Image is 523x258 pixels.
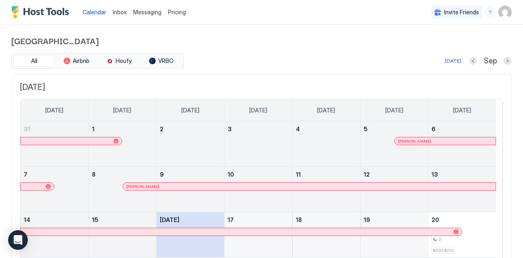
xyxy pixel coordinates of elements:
[228,171,234,178] span: 10
[116,57,132,65] span: Houfy
[398,139,431,144] span: [PERSON_NAME]
[98,55,139,67] button: Houfy
[444,9,479,16] span: Invite Friends
[89,212,156,227] a: September 15, 2025
[428,212,496,227] a: September 20, 2025
[11,53,184,69] div: tab-group
[428,167,496,182] a: September 13, 2025
[11,6,73,18] a: Host Tools Logo
[156,167,224,182] a: September 9, 2025
[24,171,27,178] span: 7
[126,184,159,189] span: [PERSON_NAME]
[156,212,224,258] td: September 16, 2025
[317,107,335,114] span: [DATE]
[292,212,360,258] td: September 18, 2025
[438,237,441,242] span: 2
[133,8,161,16] a: Messaging
[88,121,156,167] td: September 1, 2025
[428,212,496,258] td: September 20, 2025
[428,121,496,167] td: September 6, 2025
[224,212,292,258] td: September 17, 2025
[360,212,428,258] td: September 19, 2025
[31,57,37,65] span: All
[292,167,360,212] td: September 11, 2025
[445,99,479,121] a: Saturday
[485,7,495,17] div: menu
[296,126,300,132] span: 4
[8,230,28,250] div: Open Intercom Messenger
[293,212,360,227] a: September 18, 2025
[293,167,360,182] a: September 11, 2025
[469,57,477,65] button: Previous month
[20,167,88,212] td: September 7, 2025
[160,126,163,132] span: 2
[88,167,156,212] td: September 8, 2025
[20,167,88,182] a: September 7, 2025
[360,212,428,227] a: September 19, 2025
[126,184,492,189] div: [PERSON_NAME]
[433,248,454,253] span: $209-$215
[24,126,30,132] span: 31
[156,121,224,137] a: September 2, 2025
[20,121,88,167] td: August 31, 2025
[113,9,127,16] span: Inbox
[293,121,360,137] a: September 4, 2025
[89,121,156,137] a: September 1, 2025
[364,126,368,132] span: 5
[296,216,302,223] span: 18
[360,167,428,212] td: September 12, 2025
[73,57,89,65] span: Airbnb
[360,121,428,167] td: September 5, 2025
[249,107,267,114] span: [DATE]
[503,57,512,65] button: Next month
[309,99,343,121] a: Thursday
[160,216,179,223] span: [DATE]
[156,121,224,167] td: September 2, 2025
[292,121,360,167] td: September 4, 2025
[224,121,292,137] a: September 3, 2025
[453,107,471,114] span: [DATE]
[20,121,88,137] a: August 31, 2025
[484,56,497,66] span: Sep
[56,55,97,67] button: Airbnb
[156,167,224,212] td: September 9, 2025
[241,99,275,121] a: Wednesday
[156,212,224,227] a: September 16, 2025
[428,121,496,137] a: September 6, 2025
[224,167,292,212] td: September 10, 2025
[83,8,106,16] a: Calendar
[224,121,292,167] td: September 3, 2025
[83,9,106,16] span: Calendar
[141,55,182,67] button: VRBO
[37,99,72,121] a: Sunday
[92,126,94,132] span: 1
[398,139,492,144] div: [PERSON_NAME]
[20,212,88,227] a: September 14, 2025
[20,82,503,92] span: [DATE]
[92,216,98,223] span: 15
[160,171,164,178] span: 9
[228,216,234,223] span: 17
[364,171,370,178] span: 12
[364,216,370,223] span: 19
[445,57,461,65] div: [DATE]
[173,99,208,121] a: Tuesday
[224,167,292,182] a: September 10, 2025
[133,9,161,16] span: Messaging
[385,107,403,114] span: [DATE]
[24,216,30,223] span: 14
[89,167,156,182] a: September 8, 2025
[444,56,463,66] button: [DATE]
[45,107,63,114] span: [DATE]
[428,167,496,212] td: September 13, 2025
[181,107,199,114] span: [DATE]
[360,121,428,137] a: September 5, 2025
[11,34,512,47] span: [GEOGRAPHIC_DATA]
[113,107,131,114] span: [DATE]
[168,9,186,16] span: Pricing
[431,126,436,132] span: 6
[113,8,127,16] a: Inbox
[158,57,174,65] span: VRBO
[228,126,232,132] span: 3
